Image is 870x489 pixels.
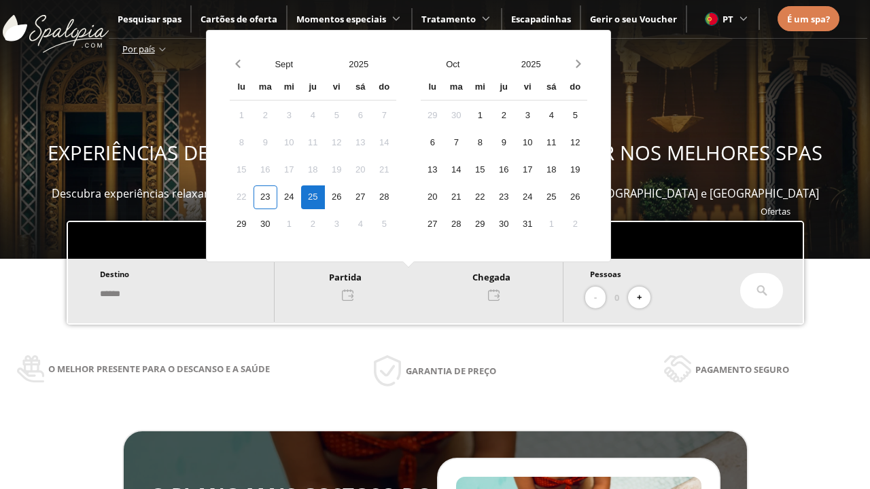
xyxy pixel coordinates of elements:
a: Gerir o seu Voucher [590,13,677,25]
a: Ofertas [761,205,790,217]
span: O melhor presente para o descanso e a saúde [48,361,270,376]
a: Pesquisar spas [118,13,181,25]
div: Calendar wrapper [230,76,396,236]
span: EXPERIÊNCIAS DE BEM-ESTAR PARA OFERECER E APROVEITAR NOS MELHORES SPAS [48,139,822,166]
div: sá [349,76,372,100]
div: 5 [325,104,349,128]
div: 18 [301,158,325,182]
div: ma [445,76,468,100]
div: 13 [349,131,372,155]
div: do [563,76,587,100]
span: 0 [614,290,619,305]
span: Pessoas [590,269,621,279]
a: Cartões de oferta [201,13,277,25]
div: sá [540,76,563,100]
div: 13 [421,158,445,182]
div: 1 [230,104,254,128]
div: 22 [468,185,492,209]
button: + [628,287,650,309]
div: 2 [254,104,277,128]
div: 6 [349,104,372,128]
div: vi [325,76,349,100]
div: Calendar days [421,104,587,236]
div: Calendar days [230,104,396,236]
div: 25 [301,185,325,209]
div: 20 [421,185,445,209]
span: Pagamento seguro [695,362,789,377]
div: 16 [492,158,516,182]
div: 11 [540,131,563,155]
div: 8 [468,131,492,155]
a: Escapadinhas [511,13,571,25]
div: 9 [254,131,277,155]
div: 26 [325,185,349,209]
div: 21 [372,158,396,182]
div: lu [421,76,445,100]
div: 28 [445,213,468,236]
div: 24 [277,185,301,209]
div: 5 [372,213,396,236]
div: Calendar wrapper [421,76,587,236]
div: 26 [563,185,587,209]
div: 20 [349,158,372,182]
div: 7 [445,131,468,155]
div: 4 [301,104,325,128]
div: 25 [540,185,563,209]
div: 4 [540,104,563,128]
div: 23 [492,185,516,209]
span: Destino [100,269,129,279]
button: Open months overlay [414,52,492,76]
div: 21 [445,185,468,209]
div: 24 [516,185,540,209]
div: 3 [277,104,301,128]
div: 16 [254,158,277,182]
div: 12 [563,131,587,155]
div: 28 [372,185,396,209]
div: 11 [301,131,325,155]
button: Open years overlay [321,52,396,76]
div: 18 [540,158,563,182]
div: 4 [349,213,372,236]
div: 10 [516,131,540,155]
div: 7 [372,104,396,128]
div: 17 [277,158,301,182]
button: Open years overlay [492,52,570,76]
span: Garantia de preço [406,363,496,378]
div: vi [516,76,540,100]
div: lu [230,76,254,100]
div: 19 [563,158,587,182]
div: 29 [468,213,492,236]
div: 19 [325,158,349,182]
div: 14 [372,131,396,155]
div: 30 [445,104,468,128]
div: 10 [277,131,301,155]
span: Descubra experiências relaxantes, desfrute e ofereça momentos de bem-estar em mais de 400 spas em... [52,186,819,201]
div: 23 [254,185,277,209]
div: 3 [516,104,540,128]
button: - [585,287,606,309]
img: ImgLogoSpalopia.BvClDcEz.svg [3,1,109,53]
div: 3 [325,213,349,236]
div: 31 [516,213,540,236]
div: 30 [254,213,277,236]
div: 1 [277,213,301,236]
div: 2 [563,213,587,236]
div: mi [277,76,301,100]
div: 12 [325,131,349,155]
div: ju [301,76,325,100]
div: mi [468,76,492,100]
a: É um spa? [787,12,830,26]
div: 6 [421,131,445,155]
div: 9 [492,131,516,155]
div: 5 [563,104,587,128]
button: Next month [570,52,587,76]
div: 2 [301,213,325,236]
div: 27 [421,213,445,236]
div: 1 [540,213,563,236]
div: 8 [230,131,254,155]
div: 14 [445,158,468,182]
